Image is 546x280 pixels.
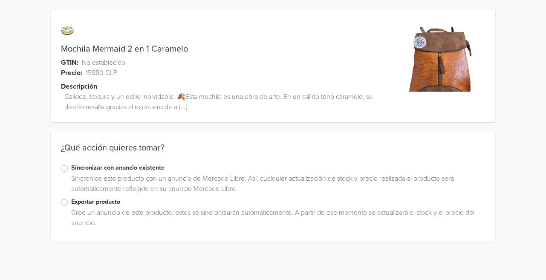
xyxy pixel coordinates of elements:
[68,208,485,231] div: Cree un anuncio de este producto, estos se sincronizarán automáticamente. A partir de ese momento...
[64,92,394,112] span: Calidez, textura y un estilo inolvidable. 🍂 ​Esta mochila es una obra de arte. En un cálido tono ...
[71,197,485,207] label: Exportar producto
[407,27,472,92] img: product_image
[61,44,188,54] a: Mochila Mermaid 2 en 1 Caramelo
[61,68,82,78] span: Precio:
[68,173,485,197] div: Sincronice este producto con un anuncio de Mercado Libre. Así, cualquier actualización de stock y...
[86,68,117,78] span: 15990 CLP
[82,58,125,68] span: No establecido
[61,58,78,68] span: GTIN:
[51,143,495,163] div: ¿Qué acción quieres tomar?
[71,163,485,173] label: Sincronizar con anuncio existente
[61,81,97,92] span: Descripción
